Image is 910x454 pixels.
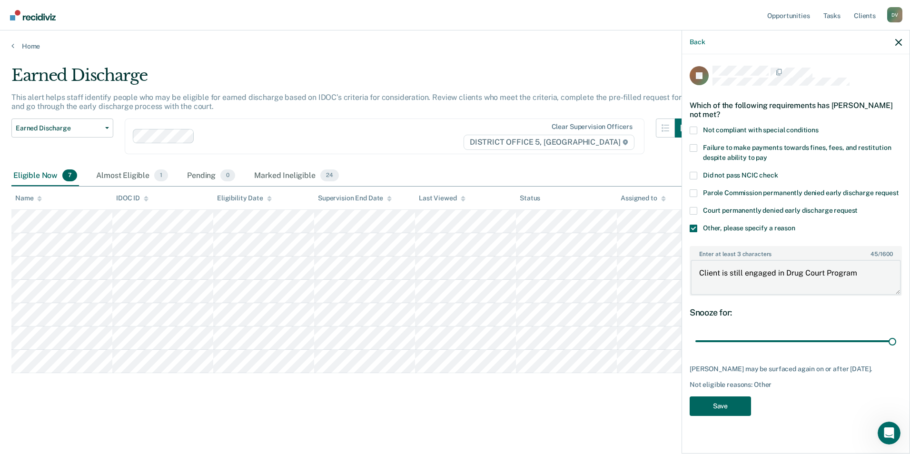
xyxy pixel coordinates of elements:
div: Status [520,194,540,202]
button: Save [690,396,751,416]
div: D V [887,7,902,22]
textarea: Client is still engaged in Drug Court Program [691,260,901,295]
span: / 1600 [870,251,892,257]
div: Last Viewed [419,194,465,202]
div: Marked Ineligible [252,166,340,187]
div: Not eligible reasons: Other [690,381,902,389]
span: 0 [220,169,235,182]
span: Other, please specify a reason [703,224,795,232]
span: Did not pass NCIC check [703,171,778,179]
div: Clear supervision officers [552,123,633,131]
div: [PERSON_NAME] may be surfaced again on or after [DATE]. [690,365,902,373]
div: Eligibility Date [217,194,272,202]
div: Almost Eligible [94,166,170,187]
span: Parole Commission permanently denied early discharge request [703,189,899,197]
label: Enter at least 3 characters [691,247,901,257]
button: Profile dropdown button [887,7,902,22]
a: Home [11,42,899,50]
div: Earned Discharge [11,66,694,93]
p: This alert helps staff identify people who may be eligible for earned discharge based on IDOC’s c... [11,93,690,111]
button: Back [690,38,705,46]
span: 24 [320,169,339,182]
span: Court permanently denied early discharge request [703,207,858,214]
span: Not compliant with special conditions [703,126,819,134]
img: Recidiviz [10,10,56,20]
span: Earned Discharge [16,124,101,132]
span: 45 [870,251,878,257]
div: Assigned to [621,194,665,202]
div: Which of the following requirements has [PERSON_NAME] not met? [690,93,902,127]
span: DISTRICT OFFICE 5, [GEOGRAPHIC_DATA] [464,135,634,150]
div: Supervision End Date [318,194,392,202]
div: Snooze for: [690,307,902,318]
div: IDOC ID [116,194,148,202]
div: Eligible Now [11,166,79,187]
span: 7 [62,169,77,182]
iframe: Intercom live chat [878,422,900,444]
span: Failure to make payments towards fines, fees, and restitution despite ability to pay [703,144,891,161]
div: Name [15,194,42,202]
span: 1 [154,169,168,182]
div: Pending [185,166,237,187]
